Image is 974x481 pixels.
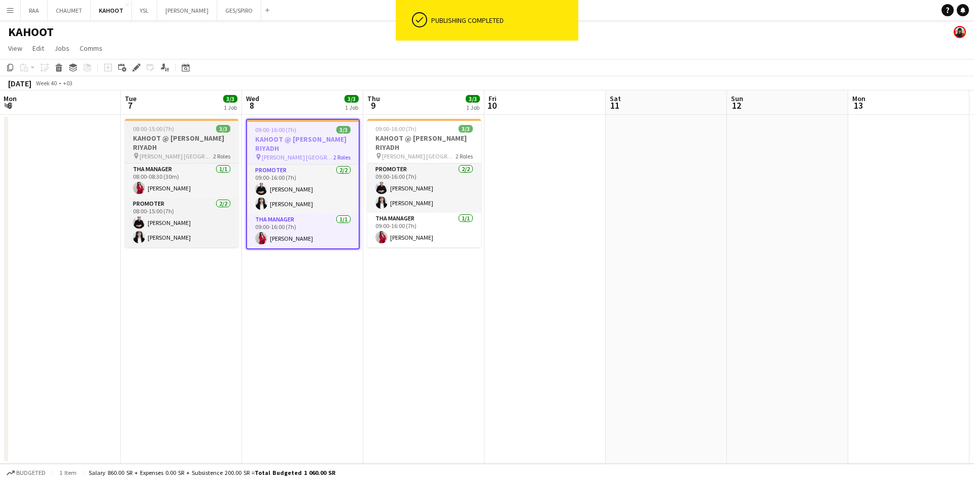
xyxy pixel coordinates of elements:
[367,134,481,152] h3: KAHOOT @ [PERSON_NAME] RIYADH
[213,152,230,160] span: 2 Roles
[56,469,80,476] span: 1 item
[608,100,621,111] span: 11
[28,42,48,55] a: Edit
[16,469,46,476] span: Budgeted
[851,100,865,111] span: 13
[125,198,238,247] app-card-role: Promoter2/208:00-15:00 (7h)[PERSON_NAME][PERSON_NAME]
[852,94,865,103] span: Mon
[367,119,481,247] app-job-card: 09:00-16:00 (7h)3/3KAHOOT @ [PERSON_NAME] RIYADH [PERSON_NAME] [GEOGRAPHIC_DATA]2 RolesPromoter2/...
[729,100,743,111] span: 12
[610,94,621,103] span: Sat
[48,1,91,20] button: CHAUMET
[123,100,136,111] span: 7
[5,467,47,478] button: Budgeted
[125,134,238,152] h3: KAHOOT @ [PERSON_NAME] RIYADH
[80,44,102,53] span: Comms
[466,95,480,103] span: 3/3
[487,100,497,111] span: 10
[344,95,359,103] span: 3/3
[375,125,416,133] span: 09:00-16:00 (7h)
[50,42,74,55] a: Jobs
[33,79,59,87] span: Week 40
[336,126,351,134] span: 3/3
[255,126,296,134] span: 09:00-16:00 (7h)
[8,78,31,88] div: [DATE]
[54,44,69,53] span: Jobs
[333,153,351,161] span: 2 Roles
[4,94,17,103] span: Mon
[367,213,481,247] app-card-role: THA Manager1/109:00-16:00 (7h)[PERSON_NAME]
[125,94,136,103] span: Tue
[140,152,213,160] span: [PERSON_NAME] [GEOGRAPHIC_DATA]
[466,104,479,111] div: 1 Job
[262,153,333,161] span: [PERSON_NAME] [GEOGRAPHIC_DATA]
[431,16,574,25] div: Publishing completed
[89,469,335,476] div: Salary 860.00 SR + Expenses 0.00 SR + Subsistence 200.00 SR =
[382,152,456,160] span: [PERSON_NAME] [GEOGRAPHIC_DATA]
[489,94,497,103] span: Fri
[255,469,335,476] span: Total Budgeted 1 060.00 SR
[366,100,380,111] span: 9
[367,94,380,103] span: Thu
[731,94,743,103] span: Sun
[32,44,44,53] span: Edit
[4,42,26,55] a: View
[132,1,157,20] button: YSL
[8,24,54,40] h1: KAHOOT
[125,164,238,198] app-card-role: THA Manager1/108:00-08:30 (30m)[PERSON_NAME]
[245,100,259,111] span: 8
[247,214,359,248] app-card-role: THA Manager1/109:00-16:00 (7h)[PERSON_NAME]
[76,42,107,55] a: Comms
[223,95,237,103] span: 3/3
[157,1,217,20] button: [PERSON_NAME]
[459,125,473,133] span: 3/3
[247,135,359,153] h3: KAHOOT @ [PERSON_NAME] RIYADH
[345,104,358,111] div: 1 Job
[456,152,473,160] span: 2 Roles
[954,26,966,38] app-user-avatar: Lin Allaf
[247,165,359,214] app-card-role: Promoter2/209:00-16:00 (7h)[PERSON_NAME][PERSON_NAME]
[133,125,174,133] span: 08:00-15:00 (7h)
[224,104,237,111] div: 1 Job
[21,1,48,20] button: RAA
[216,125,230,133] span: 3/3
[367,164,481,213] app-card-role: Promoter2/209:00-16:00 (7h)[PERSON_NAME][PERSON_NAME]
[91,1,132,20] button: KAHOOT
[246,119,360,249] app-job-card: 09:00-16:00 (7h)3/3KAHOOT @ [PERSON_NAME] RIYADH [PERSON_NAME] [GEOGRAPHIC_DATA]2 RolesPromoter2/...
[246,94,259,103] span: Wed
[217,1,261,20] button: GES/SPIRO
[63,79,73,87] div: +03
[8,44,22,53] span: View
[125,119,238,247] app-job-card: 08:00-15:00 (7h)3/3KAHOOT @ [PERSON_NAME] RIYADH [PERSON_NAME] [GEOGRAPHIC_DATA]2 RolesTHA Manage...
[2,100,17,111] span: 6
